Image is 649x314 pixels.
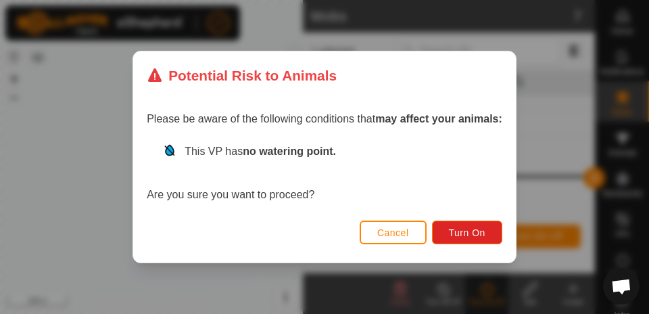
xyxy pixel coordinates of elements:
[360,221,427,244] button: Cancel
[147,143,502,203] div: Are you sure you want to proceed?
[449,227,485,238] span: Turn On
[375,113,502,125] strong: may affect your animals:
[377,227,409,238] span: Cancel
[243,145,336,157] strong: no watering point.
[147,113,502,125] span: Please be aware of the following conditions that
[432,221,502,244] button: Turn On
[185,145,336,157] span: This VP has
[147,65,337,86] div: Potential Risk to Animals
[603,268,640,305] div: Chat öffnen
